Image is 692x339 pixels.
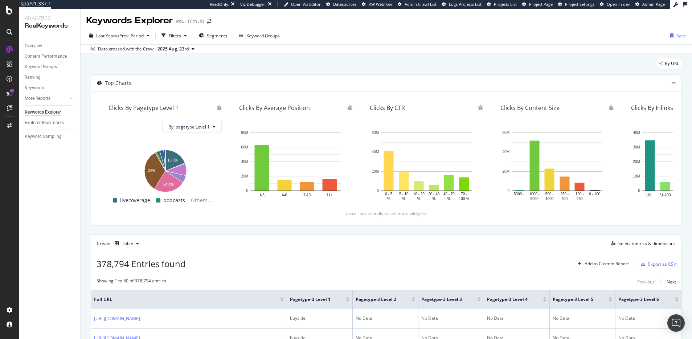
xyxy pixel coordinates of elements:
[120,196,150,205] span: livecoverage
[659,193,671,197] text: 51-100
[560,192,569,196] text: 250 -
[347,105,352,110] div: bug
[529,192,540,196] text: 1000 -
[188,196,215,205] span: Others...
[487,1,517,7] a: Projects List
[303,193,311,197] text: 7-10
[168,159,178,163] text: 18.8%
[98,46,155,52] div: Data crossed with the Crawl
[514,192,525,196] text: 5000 +
[503,169,509,173] text: 20M
[217,105,222,110] div: bug
[25,63,57,71] div: Keyword Groups
[377,189,379,193] text: 0
[545,192,554,196] text: 500 -
[500,104,560,111] div: Clicks By Content Size
[667,278,676,286] button: Next
[522,1,553,7] a: Project Page
[385,192,392,196] text: 0 - 5
[608,239,676,248] button: Select metrics & dimensions
[577,197,583,201] text: 250
[633,145,640,149] text: 30M
[240,1,266,7] div: Viz Debugger:
[162,121,222,132] button: By: pagetype Level 1
[387,197,390,201] text: %
[327,193,333,197] text: 11+
[413,192,425,196] text: 10 - 20
[97,238,142,249] div: Create
[207,33,227,39] span: Segments
[553,315,612,322] div: No Data
[362,1,392,7] a: KW Webflow
[443,192,455,196] text: 40 - 70
[163,196,185,205] span: podcasts
[553,296,598,303] span: pagetype-3 Level 5
[155,45,197,53] button: 2025 Aug. 23rd
[638,258,676,270] button: Export as CSV
[417,197,421,201] text: %
[108,104,179,111] div: Clicks By pagetype Level 1
[638,189,640,193] text: 0
[25,84,44,92] div: Keywords
[565,1,594,7] span: Project Settings
[86,15,173,27] div: Keywords Explorer
[646,193,654,197] text: 101+
[25,133,75,140] a: Keyword Sampling
[421,315,481,322] div: No Data
[637,279,655,285] div: Previous
[372,150,379,154] text: 40M
[241,174,248,178] text: 20M
[284,1,321,7] a: Open Viz Editor
[122,241,133,246] div: Table
[86,30,152,41] button: Last YearvsPrev. Period
[356,296,401,303] span: pagetype-3 Level 2
[246,189,248,193] text: 0
[487,315,546,322] div: No Data
[635,1,665,7] a: Admin Page
[398,1,437,7] a: Admin Crawl List
[96,33,115,39] span: Last Year
[633,131,640,135] text: 40M
[529,1,553,7] span: Project Page
[290,315,349,322] div: buyside
[25,109,75,116] a: Keywords Explorer
[428,192,440,196] text: 20 - 40
[97,258,186,270] span: 378,794 Entries found
[494,1,517,7] span: Projects List
[246,33,280,39] div: Keyword Groups
[372,131,379,135] text: 60M
[370,129,483,202] svg: A chart.
[25,119,64,127] div: Explorer Bookmarks
[333,1,356,7] span: Datasources
[631,104,673,111] div: Clicks By Inlinks
[500,129,614,202] div: A chart.
[25,74,75,81] a: Ranking
[112,238,142,249] button: Table
[94,315,140,322] a: [URL][DOMAIN_NAME]
[100,211,673,217] div: (scroll horizontally to see more widgets)
[25,95,68,102] a: More Reports
[405,1,437,7] span: Admin Crawl List
[447,197,451,201] text: %
[326,1,356,7] a: Datasources
[25,42,75,50] a: Overview
[115,33,144,39] span: vs Prev. Period
[676,33,686,39] div: Save
[157,46,189,52] span: 2025 Aug. 23rd
[667,314,685,332] div: Open Intercom Messenger
[575,258,629,270] button: Add to Custom Report
[25,42,42,50] div: Overview
[236,30,283,41] button: Keyword Groups
[561,197,568,201] text: 500
[667,30,686,41] button: Save
[291,1,321,7] span: Open Viz Editor
[370,104,405,111] div: Clicks By CTR
[25,133,62,140] div: Keyword Sampling
[545,197,554,201] text: 1000
[239,129,352,202] svg: A chart.
[97,278,166,286] div: Showing 1 to 50 of 378,794 entries
[282,193,287,197] text: 4-6
[108,146,222,193] svg: A chart.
